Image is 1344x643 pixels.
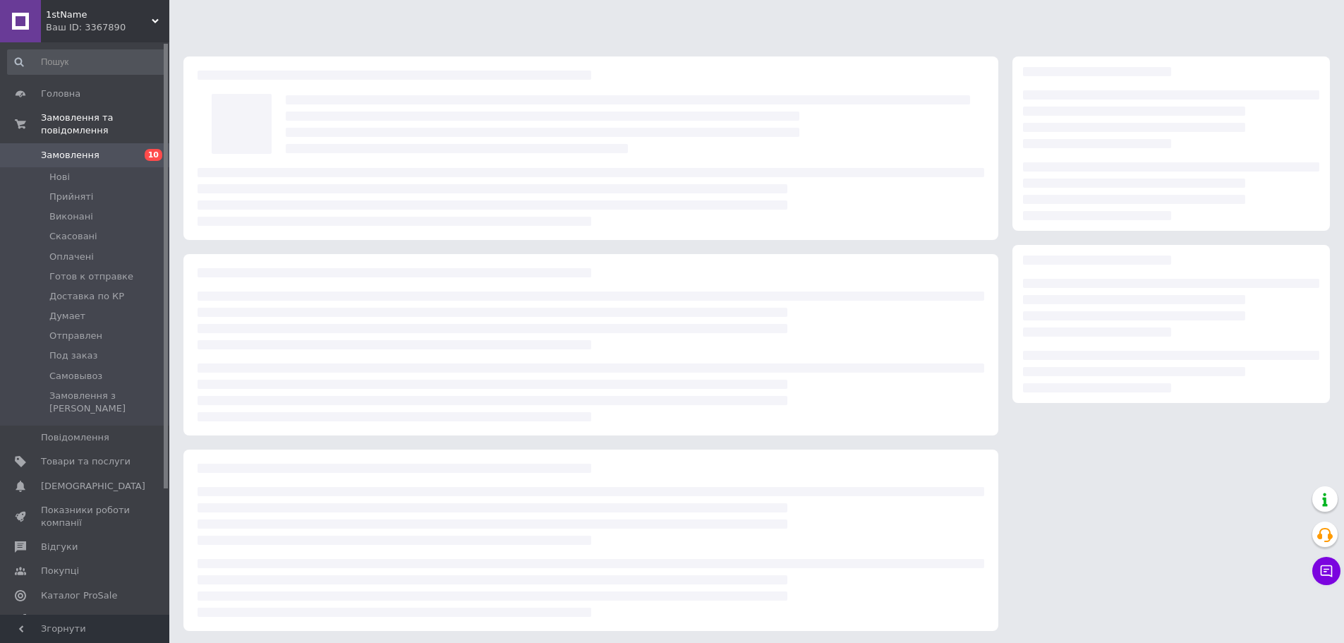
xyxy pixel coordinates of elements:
span: Виконані [49,210,93,223]
span: Замовлення та повідомлення [41,112,169,137]
div: Ваш ID: 3367890 [46,21,169,34]
span: Скасовані [49,230,97,243]
span: Повідомлення [41,431,109,444]
span: Думает [49,310,85,323]
span: 10 [145,149,162,161]
span: Головна [41,88,80,100]
span: Под заказ [49,349,97,362]
span: Показники роботи компанії [41,504,131,529]
span: Відгуки [41,541,78,553]
button: Чат з покупцем [1312,557,1340,585]
span: Аналітика [41,613,90,626]
span: [DEMOGRAPHIC_DATA] [41,480,145,493]
span: Покупці [41,565,79,577]
span: Отправлен [49,330,102,342]
span: Каталог ProSale [41,589,117,602]
span: Доставка по КР [49,290,124,303]
span: 1stName [46,8,152,21]
input: Пошук [7,49,167,75]
span: Готов к отправке [49,270,133,283]
span: Оплачені [49,251,94,263]
span: Нові [49,171,70,184]
span: Замовлення [41,149,99,162]
span: Товари та послуги [41,455,131,468]
span: Замовлення з [PERSON_NAME] [49,390,165,415]
span: Самовывоз [49,370,102,383]
span: Прийняті [49,191,93,203]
